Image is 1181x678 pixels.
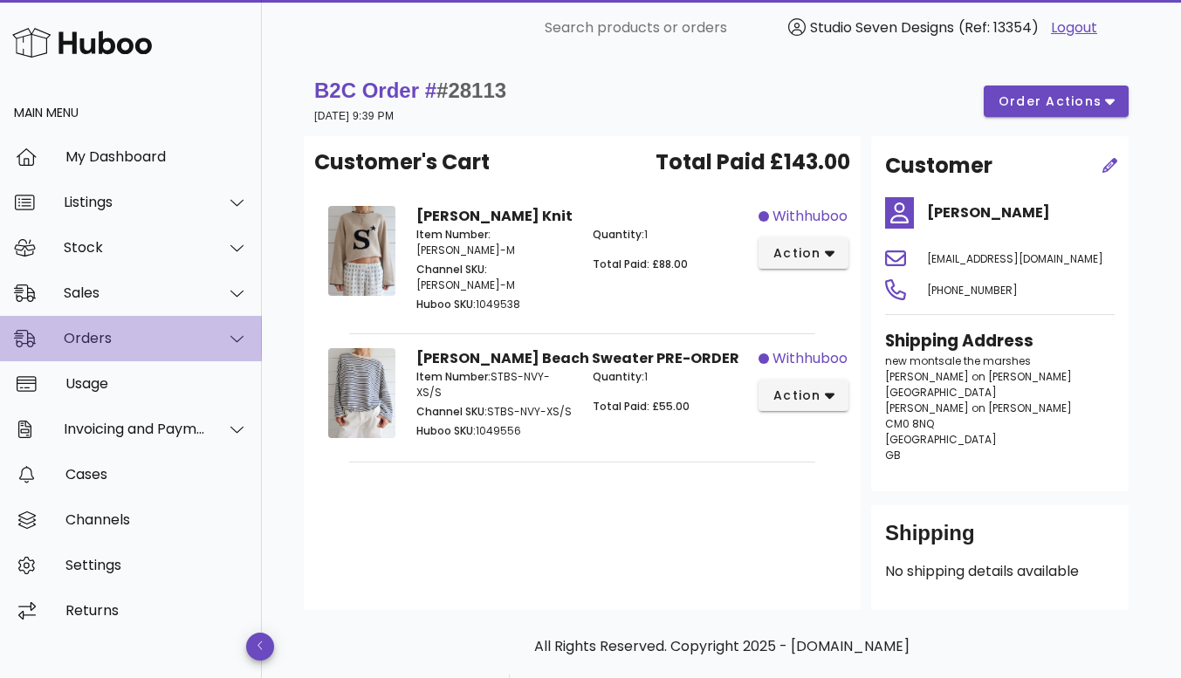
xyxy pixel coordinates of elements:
span: (Ref: 13354) [958,17,1039,38]
div: Sales [64,284,206,301]
span: Quantity: [593,369,644,384]
button: action [759,380,848,411]
span: Item Number: [416,227,491,242]
span: [EMAIL_ADDRESS][DOMAIN_NAME] [927,251,1103,266]
span: action [772,387,821,405]
span: Huboo SKU: [416,423,476,438]
span: Item Number: [416,369,491,384]
span: order actions [998,92,1102,111]
p: 1 [593,227,748,243]
div: Shipping [885,519,1115,561]
div: Orders [64,330,206,346]
p: STBS-NVY-XS/S [416,404,572,420]
span: Total Paid £143.00 [656,147,850,178]
button: action [759,237,848,269]
span: Customer's Cart [314,147,490,178]
span: Channel SKU: [416,262,487,277]
span: #28113 [436,79,506,102]
div: Stock [64,239,206,256]
span: [PERSON_NAME] on [PERSON_NAME] [885,369,1072,384]
h3: Shipping Address [885,329,1115,353]
span: action [772,244,821,263]
div: Returns [65,602,248,619]
span: Quantity: [593,227,644,242]
span: Channel SKU: [416,404,487,419]
span: withhuboo [772,348,848,369]
p: All Rights Reserved. Copyright 2025 - [DOMAIN_NAME] [318,636,1125,657]
span: GB [885,448,901,462]
span: Huboo SKU: [416,297,476,312]
span: withhuboo [772,206,848,227]
p: [PERSON_NAME]-M [416,262,572,293]
small: [DATE] 9:39 PM [314,110,394,122]
p: 1 [593,369,748,385]
strong: [PERSON_NAME] Knit [416,206,573,226]
p: STBS-NVY-XS/S [416,369,572,401]
div: Settings [65,557,248,573]
span: Studio Seven Designs [810,17,954,38]
span: [GEOGRAPHIC_DATA] [885,385,997,400]
img: Product Image [328,348,395,438]
span: [GEOGRAPHIC_DATA] [885,432,997,447]
img: Product Image [328,206,395,296]
p: 1049556 [416,423,572,439]
strong: [PERSON_NAME] Beach Sweater PRE-ORDER [416,348,739,368]
img: Huboo Logo [12,24,152,61]
div: My Dashboard [65,148,248,165]
h4: [PERSON_NAME] [927,202,1115,223]
strong: B2C Order # [314,79,506,102]
p: 1049538 [416,297,572,312]
span: Total Paid: £55.00 [593,399,690,414]
p: [PERSON_NAME]-M [416,227,572,258]
span: CM0 8NQ [885,416,934,431]
span: new montsale the marshes [885,353,1031,368]
h2: Customer [885,150,992,181]
span: Total Paid: £88.00 [593,257,688,271]
a: Logout [1051,17,1097,38]
p: No shipping details available [885,561,1115,582]
div: Channels [65,511,248,528]
span: [PERSON_NAME] on [PERSON_NAME] [885,401,1072,415]
div: Usage [65,375,248,392]
div: Listings [64,194,206,210]
button: order actions [984,86,1129,117]
div: Invoicing and Payments [64,421,206,437]
div: Cases [65,466,248,483]
span: [PHONE_NUMBER] [927,283,1018,298]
